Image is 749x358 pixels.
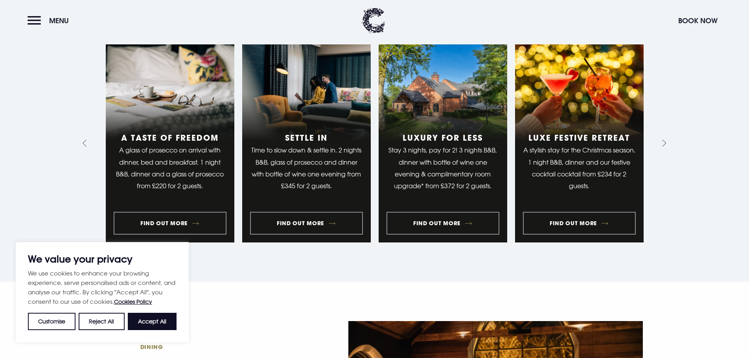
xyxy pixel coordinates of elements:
[128,313,177,330] button: Accept All
[140,343,294,351] span: Dining
[242,44,371,243] li: 2 of 10
[114,298,152,305] a: Cookies Policy
[28,268,177,307] p: We use cookies to enhance your browsing experience, serve personalised ads or content, and analys...
[379,44,507,243] li: 3 of 10
[49,16,69,25] span: Menu
[106,44,234,243] li: 1 of 10
[362,8,385,33] img: Clandeboye Lodge
[657,138,669,149] button: Next slide
[28,313,75,330] button: Customise
[81,138,92,149] button: Go to last slide
[28,254,177,264] p: We value your privacy
[16,242,189,342] div: We value your privacy
[79,313,124,330] button: Reject All
[28,12,73,29] button: Menu
[515,44,644,243] li: 4 of 10
[674,12,721,29] button: Book Now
